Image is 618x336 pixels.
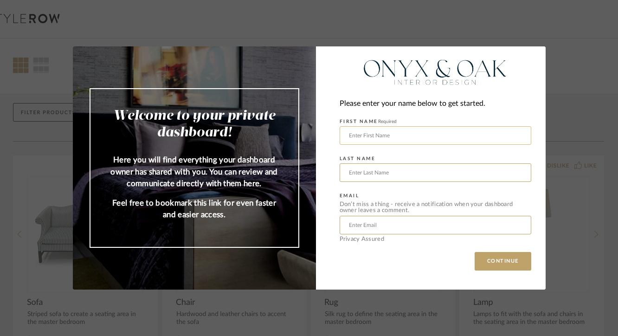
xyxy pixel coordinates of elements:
[109,108,280,141] h2: Welcome to your private dashboard!
[340,163,531,182] input: Enter Last Name
[340,216,531,234] input: Enter Email
[340,201,531,213] div: Don’t miss a thing - receive a notification when your dashboard owner leaves a comment.
[340,193,360,199] label: EMAIL
[340,236,531,242] div: Privacy Assured
[340,97,531,110] div: Please enter your name below to get started.
[340,156,376,162] label: LAST NAME
[340,126,531,145] input: Enter First Name
[109,154,280,190] p: Here you will find everything your dashboard owner has shared with you. You can review and commun...
[109,197,280,221] p: Feel free to bookmark this link for even faster and easier access.
[475,252,531,271] button: CONTINUE
[340,119,397,124] label: FIRST NAME
[378,119,397,124] span: Required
